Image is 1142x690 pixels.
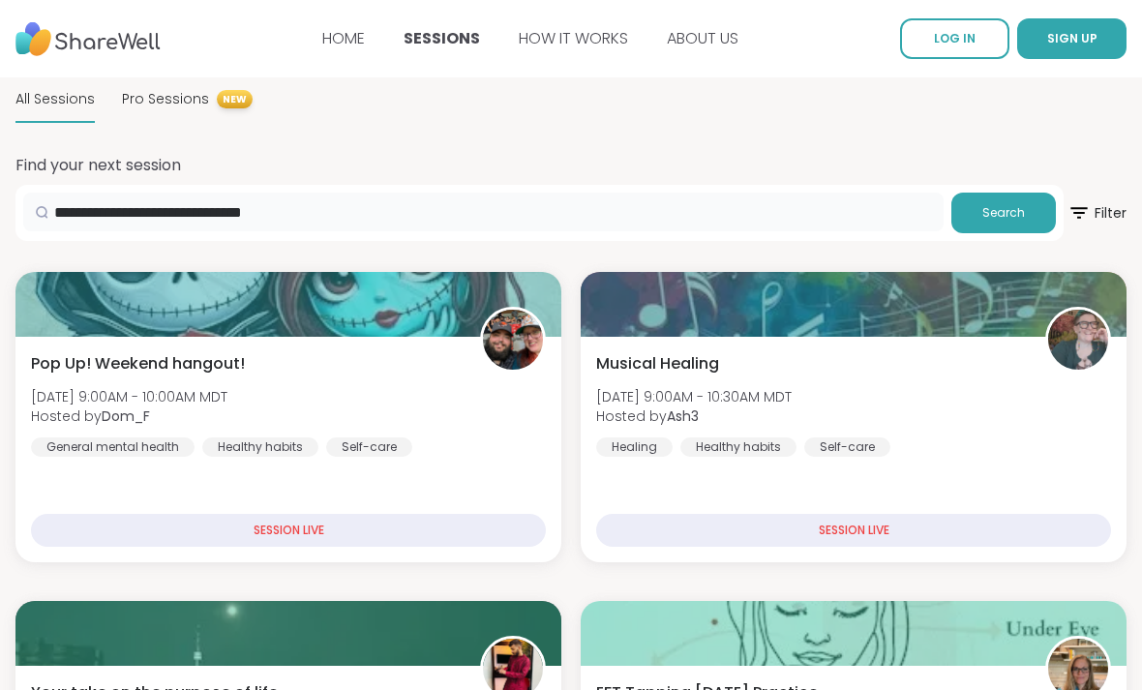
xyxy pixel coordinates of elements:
[31,406,227,426] span: Hosted by
[982,204,1025,222] span: Search
[667,406,699,426] b: Ash3
[1067,190,1127,236] span: Filter
[322,27,365,49] a: HOME
[15,89,95,109] span: All Sessions
[326,437,412,457] div: Self-care
[15,154,181,177] h2: Find your next session
[596,406,792,426] span: Hosted by
[31,514,546,547] div: SESSION LIVE
[680,437,796,457] div: Healthy habits
[102,406,150,426] b: Dom_F
[667,27,738,49] a: ABOUT US
[951,193,1056,233] button: Search
[596,437,673,457] div: Healing
[1017,18,1127,59] button: SIGN UP
[217,90,253,108] span: NEW
[804,437,890,457] div: Self-care
[404,27,480,49] a: SESSIONS
[202,437,318,457] div: Healthy habits
[1048,310,1108,370] img: Ash3
[31,352,245,375] span: Pop Up! Weekend hangout!
[900,18,1009,59] a: LOG IN
[15,13,161,66] img: ShareWell Nav Logo
[596,387,792,406] span: [DATE] 9:00AM - 10:30AM MDT
[1067,185,1127,241] button: Filter
[596,352,719,375] span: Musical Healing
[519,27,628,49] a: HOW IT WORKS
[483,310,543,370] img: Dom_F
[596,514,1111,547] div: SESSION LIVE
[122,89,209,109] span: Pro Sessions
[31,437,195,457] div: General mental health
[934,30,976,46] span: LOG IN
[1047,30,1097,46] span: SIGN UP
[31,387,227,406] span: [DATE] 9:00AM - 10:00AM MDT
